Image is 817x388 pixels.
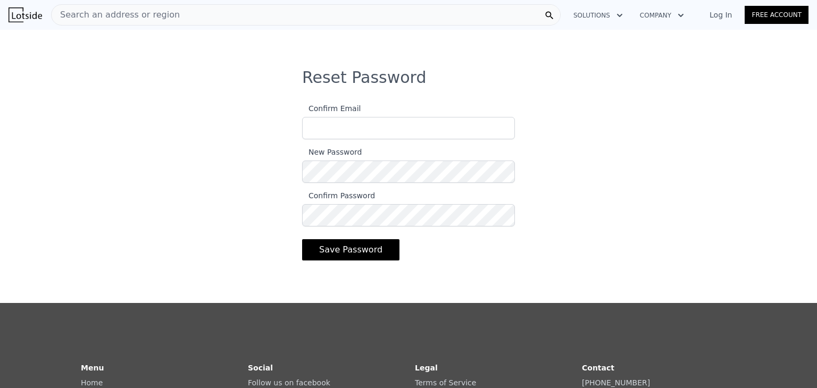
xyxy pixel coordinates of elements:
[302,104,361,113] span: Confirm Email
[745,6,808,24] a: Free Account
[81,364,104,372] strong: Menu
[302,117,515,139] input: Confirm Email
[697,10,745,20] a: Log In
[565,6,631,25] button: Solutions
[582,378,650,387] a: [PHONE_NUMBER]
[52,9,180,21] span: Search an address or region
[81,378,103,387] a: Home
[248,378,330,387] a: Follow us on facebook
[302,68,515,87] h3: Reset Password
[248,364,273,372] strong: Social
[302,161,515,183] input: New Password
[302,239,399,260] button: Save Password
[302,148,362,156] span: New Password
[582,364,614,372] strong: Contact
[302,204,515,226] input: Confirm Password
[631,6,693,25] button: Company
[415,378,476,387] a: Terms of Service
[9,7,42,22] img: Lotside
[302,191,375,200] span: Confirm Password
[415,364,438,372] strong: Legal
